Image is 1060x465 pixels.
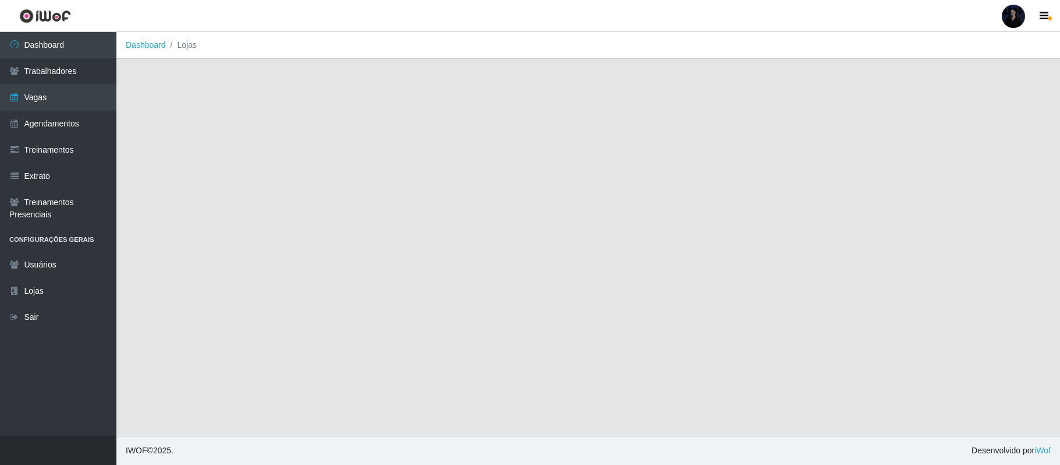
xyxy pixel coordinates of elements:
span: IWOF [126,446,147,455]
a: Dashboard [126,40,166,50]
li: Lojas [166,39,197,51]
a: iWof [1034,446,1051,455]
span: Desenvolvido por [972,445,1051,457]
img: CoreUI Logo [19,9,71,23]
span: © 2025 . [126,445,173,457]
nav: breadcrumb [116,32,1060,59]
